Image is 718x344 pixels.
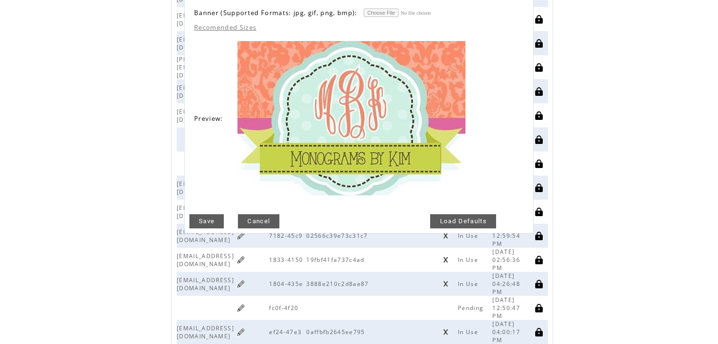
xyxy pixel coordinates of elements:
a: Click to disable this license [535,87,543,96]
span: Preview: [194,114,223,123]
a: Click to disable this license [535,304,543,312]
span: [DATE] 04:26:48 PM [492,272,520,296]
a: Click to disable this license [535,280,543,288]
a: Click to unregister this device from this license [443,233,449,239]
span: [EMAIL_ADDRESS][DOMAIN_NAME] [177,252,234,268]
a: Click to unregister this device from this license [443,257,449,263]
a: Click to disable this license [535,208,543,216]
span: [EMAIL_ADDRESS][DOMAIN_NAME] [177,84,234,100]
span: [EMAIL_ADDRESS][DOMAIN_NAME] [177,276,234,292]
span: 3888e210c2d8ae87 [306,280,371,288]
a: Click to disable this license [535,15,543,24]
span: 19fbf41fa737c4ad [306,256,367,264]
label: Recomended Sizes [194,23,256,32]
a: Load Defaults [430,214,496,228]
span: [DATE] 12:50:47 PM [492,296,520,320]
a: Click to edit kiosk [237,327,245,336]
span: Banner (Supported Formats: jpg, gif, png, bmp): [194,8,358,17]
a: Click to edit kiosk [237,303,245,312]
span: [DATE] 12:59:54 PM [492,224,520,248]
span: [DATE] 02:56:36 PM [492,248,520,272]
a: Click to edit kiosk [237,279,245,288]
span: 0affbfb2645ee795 [306,328,367,336]
a: Click to unregister this device from this license [443,281,449,287]
a: Click to disable this license [535,159,543,168]
span: In Use [458,280,481,288]
span: [PERSON_NAME][EMAIL_ADDRESS][DOMAIN_NAME] [177,55,234,79]
span: [EMAIL_ADDRESS][DOMAIN_NAME] [177,180,234,196]
a: Click to disable this license [535,111,543,120]
span: Pending [458,304,486,312]
span: ef24-47e3 [269,328,304,336]
span: In Use [458,328,481,336]
span: [EMAIL_ADDRESS][DOMAIN_NAME] [177,11,234,27]
a: Click to disable this license [535,184,543,192]
span: [EMAIL_ADDRESS][DOMAIN_NAME] [177,228,234,244]
a: Click to edit kiosk [237,231,245,240]
span: [EMAIL_ADDRESS][DOMAIN_NAME] [177,108,234,124]
a: Save [189,214,224,228]
a: Click to disable this license [535,328,543,336]
span: [DATE] 04:00:17 PM [492,320,520,344]
a: Click to disable this license [535,39,543,48]
span: [EMAIL_ADDRESS][DOMAIN_NAME] [177,204,234,220]
a: Click to edit kiosk [237,255,245,264]
span: 02566c39e73c31c7 [306,232,370,240]
span: 7182-45c9 [269,232,305,240]
a: Click to unregister this device from this license [443,329,449,335]
span: 1833-4150 [269,256,305,264]
span: 1804-435e [269,280,305,288]
a: Cancel [238,214,279,228]
span: [EMAIL_ADDRESS][DOMAIN_NAME] [177,35,234,51]
a: Click to disable this license [535,256,543,264]
a: Click to disable this license [535,232,543,240]
span: In Use [458,256,481,264]
span: [EMAIL_ADDRESS][DOMAIN_NAME] [177,324,234,340]
span: fc0f-4f20 [269,304,301,312]
a: Click to disable this license [535,63,543,72]
span: In Use [458,232,481,240]
a: Click to disable this license [535,135,543,144]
